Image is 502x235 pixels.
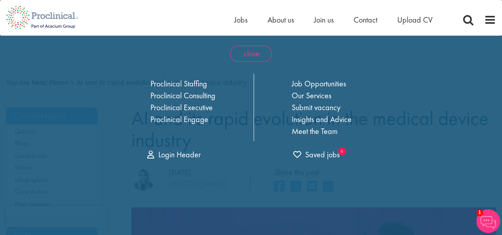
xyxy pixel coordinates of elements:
span: close [230,46,272,62]
span: Saved jobs [293,149,340,160]
sub: 0 [338,147,346,155]
a: 0 jobs in shortlist [293,149,340,160]
a: Jobs [234,15,248,25]
a: Our Services [292,90,331,101]
img: Chatbot [476,209,500,233]
a: Insights and Advice [292,114,352,124]
a: Proclinical Engage [150,114,208,124]
a: Contact [354,15,377,25]
a: Meet the Team [292,126,338,136]
a: Submit vacancy [292,102,340,113]
a: Job Opportunities [292,78,346,89]
a: Proclinical Consulting [150,90,215,101]
span: 1 [476,209,483,216]
a: Upload CV [397,15,433,25]
a: Proclinical Executive [150,102,213,113]
a: Proclinical Staffing [150,78,207,89]
a: Join us [314,15,334,25]
a: About us [267,15,294,25]
a: Login Header [147,149,201,160]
